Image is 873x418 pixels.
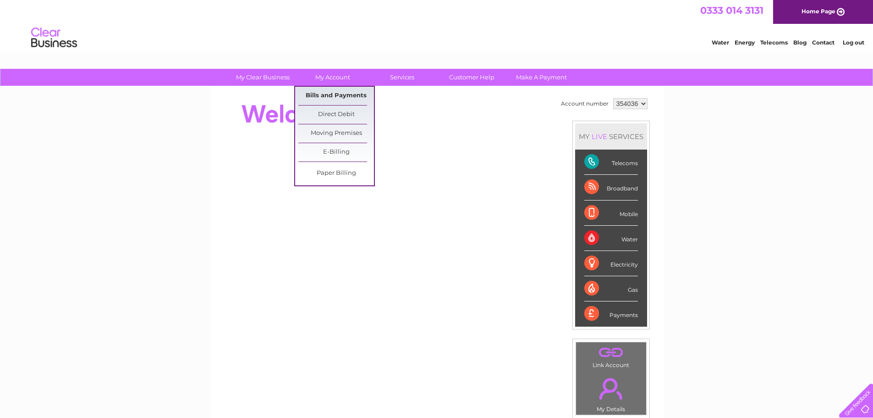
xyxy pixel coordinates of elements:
[584,251,638,276] div: Electricity
[735,39,755,46] a: Energy
[712,39,729,46] a: Water
[843,39,864,46] a: Log out
[700,5,763,16] a: 0333 014 3131
[584,175,638,200] div: Broadband
[584,276,638,301] div: Gas
[298,106,374,124] a: Direct Debit
[295,69,370,86] a: My Account
[298,143,374,162] a: E-Billing
[590,132,609,141] div: LIVE
[364,69,440,86] a: Services
[584,226,638,251] div: Water
[584,201,638,226] div: Mobile
[578,373,644,405] a: .
[812,39,835,46] a: Contact
[760,39,788,46] a: Telecoms
[298,124,374,143] a: Moving Premises
[559,96,611,111] td: Account number
[584,301,638,326] div: Payments
[575,123,647,150] div: MY SERVICES
[434,69,510,86] a: Customer Help
[31,24,77,52] img: logo.png
[220,5,653,45] div: Clear Business is a trading name of Verastar Limited (registered in [GEOGRAPHIC_DATA] No. 3667643...
[298,164,374,183] a: Paper Billing
[584,150,638,175] div: Telecoms
[225,69,301,86] a: My Clear Business
[504,69,579,86] a: Make A Payment
[576,370,647,415] td: My Details
[578,345,644,361] a: .
[793,39,807,46] a: Blog
[576,342,647,371] td: Link Account
[298,87,374,105] a: Bills and Payments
